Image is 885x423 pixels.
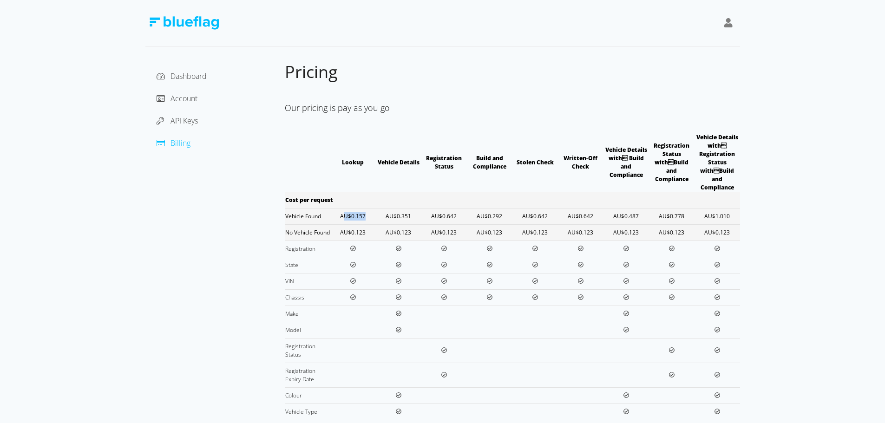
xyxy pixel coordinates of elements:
[285,387,330,403] td: Colour
[157,138,190,148] a: Billing
[512,224,558,241] td: AU$0.123
[603,208,649,224] td: AU$0.487
[285,403,330,420] td: Vehicle Type
[157,116,198,126] a: API Keys
[330,208,376,224] td: AU$0.157
[603,133,649,192] th: Vehicle Details with Build and Compliance
[695,133,740,192] th: Vehicle Details with Registration Status withBuild and Compliance
[157,71,207,81] a: Dashboard
[170,116,198,126] span: API Keys
[285,363,330,387] td: Registration Expiry Date
[285,60,338,83] span: Pricing
[330,224,376,241] td: AU$0.123
[170,93,197,104] span: Account
[376,133,421,192] th: Vehicle Details
[285,224,330,241] td: No Vehicle Found
[467,208,512,224] td: AU$0.292
[285,322,330,338] td: Model
[376,224,421,241] td: AU$0.123
[285,257,330,273] td: State
[149,16,219,30] img: Blue Flag Logo
[285,338,330,363] td: Registration Status
[558,133,603,192] th: Written-Off Check
[170,71,207,81] span: Dashboard
[467,224,512,241] td: AU$0.123
[695,224,740,241] td: AU$0.123
[467,133,512,192] th: Build and Compliance
[421,224,467,241] td: AU$0.123
[512,208,558,224] td: AU$0.642
[285,241,330,257] td: Registration
[421,208,467,224] td: AU$0.642
[649,208,695,224] td: AU$0.778
[603,224,649,241] td: AU$0.123
[285,192,467,208] td: Cost per request
[157,93,197,104] a: Account
[649,133,695,192] th: Registration Status withBuild and Compliance
[421,133,467,192] th: Registration Status
[558,224,603,241] td: AU$0.123
[285,306,330,322] td: Make
[558,208,603,224] td: AU$0.642
[649,224,695,241] td: AU$0.123
[285,273,330,289] td: VIN
[170,138,190,148] span: Billing
[695,208,740,224] td: AU$1.010
[285,289,330,306] td: Chassis
[376,208,421,224] td: AU$0.351
[330,133,376,192] th: Lookup
[285,98,740,118] div: Our pricing is pay as you go
[285,208,330,224] td: Vehicle Found
[512,133,558,192] th: Stolen Check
